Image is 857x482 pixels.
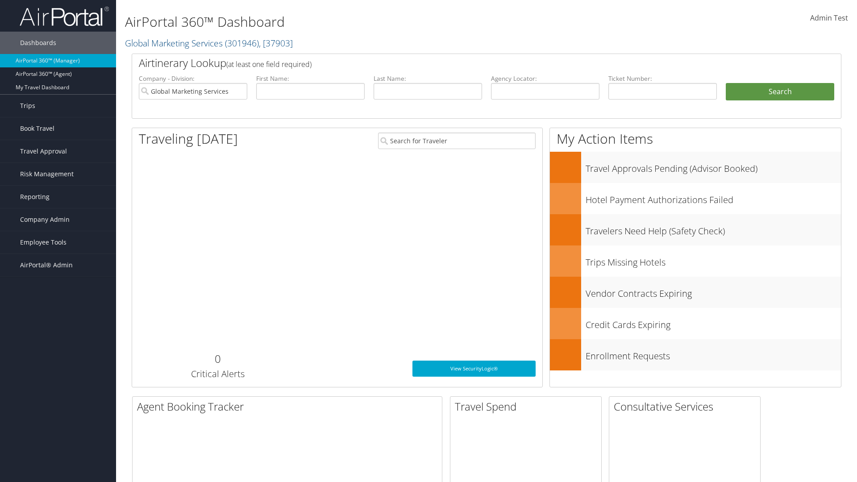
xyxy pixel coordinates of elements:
span: Book Travel [20,117,54,140]
h1: AirPortal 360™ Dashboard [125,12,607,31]
a: Travel Approvals Pending (Advisor Booked) [550,152,841,183]
h3: Vendor Contracts Expiring [586,283,841,300]
a: Admin Test [810,4,848,32]
span: Trips [20,95,35,117]
h3: Hotel Payment Authorizations Failed [586,189,841,206]
span: Admin Test [810,13,848,23]
h3: Travel Approvals Pending (Advisor Booked) [586,158,841,175]
span: Risk Management [20,163,74,185]
a: Credit Cards Expiring [550,308,841,339]
label: Ticket Number: [608,74,717,83]
h3: Travelers Need Help (Safety Check) [586,220,841,237]
label: Agency Locator: [491,74,599,83]
h2: Agent Booking Tracker [137,399,442,414]
span: Reporting [20,186,50,208]
h2: Travel Spend [455,399,601,414]
span: Employee Tools [20,231,67,253]
h1: My Action Items [550,129,841,148]
a: View SecurityLogic® [412,361,536,377]
label: First Name: [256,74,365,83]
span: Company Admin [20,208,70,231]
span: , [ 37903 ] [259,37,293,49]
a: Global Marketing Services [125,37,293,49]
a: Enrollment Requests [550,339,841,370]
h2: Airtinerary Lookup [139,55,775,71]
a: Travelers Need Help (Safety Check) [550,214,841,245]
button: Search [726,83,834,101]
h2: Consultative Services [614,399,760,414]
img: airportal-logo.png [20,6,109,27]
h3: Trips Missing Hotels [586,252,841,269]
a: Vendor Contracts Expiring [550,277,841,308]
span: ( 301946 ) [225,37,259,49]
h3: Credit Cards Expiring [586,314,841,331]
label: Company - Division: [139,74,247,83]
span: (at least one field required) [226,59,312,69]
input: Search for Traveler [378,133,536,149]
a: Trips Missing Hotels [550,245,841,277]
label: Last Name: [374,74,482,83]
span: AirPortal® Admin [20,254,73,276]
h3: Critical Alerts [139,368,296,380]
span: Dashboards [20,32,56,54]
h2: 0 [139,351,296,366]
a: Hotel Payment Authorizations Failed [550,183,841,214]
h1: Traveling [DATE] [139,129,238,148]
h3: Enrollment Requests [586,345,841,362]
span: Travel Approval [20,140,67,162]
